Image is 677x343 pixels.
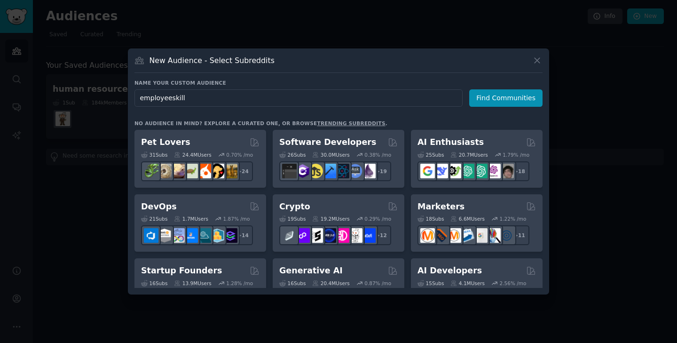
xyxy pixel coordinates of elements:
img: chatgpt_promptDesign [460,164,474,178]
div: 16 Sub s [279,280,306,287]
input: Pick a short name, like "Digital Marketers" or "Movie-Goers" [134,89,463,107]
img: googleads [473,228,488,243]
div: 19.2M Users [312,215,349,222]
img: DevOpsLinks [183,228,198,243]
div: 1.7M Users [174,215,208,222]
img: platformengineering [197,228,211,243]
h3: Name your custom audience [134,80,543,86]
img: ethfinance [282,228,297,243]
img: content_marketing [420,228,435,243]
div: + 12 [371,225,391,245]
div: No audience in mind? Explore a curated one, or browse . [134,120,387,127]
div: 26 Sub s [279,152,306,158]
div: + 24 [233,161,253,181]
h2: Generative AI [279,265,343,277]
img: AWS_Certified_Experts [157,228,172,243]
div: 25 Sub s [417,152,444,158]
div: + 11 [510,225,529,245]
img: ballpython [157,164,172,178]
img: ArtificalIntelligence [499,164,514,178]
div: 18 Sub s [417,215,444,222]
h2: AI Enthusiasts [417,136,484,148]
div: + 14 [233,225,253,245]
img: cockatiel [197,164,211,178]
img: azuredevops [144,228,158,243]
img: MarketingResearch [486,228,501,243]
div: 1.28 % /mo [226,280,253,287]
img: defi_ [361,228,376,243]
img: PlatformEngineers [223,228,237,243]
img: DeepSeek [433,164,448,178]
img: 0xPolygon [295,228,310,243]
img: chatgpt_prompts_ [473,164,488,178]
div: 15 Sub s [417,280,444,287]
div: 0.29 % /mo [364,215,391,222]
div: 0.87 % /mo [364,280,391,287]
div: 0.70 % /mo [226,152,253,158]
div: 31 Sub s [141,152,167,158]
img: AskMarketing [447,228,461,243]
img: csharp [295,164,310,178]
div: 24.4M Users [174,152,211,158]
div: 20.4M Users [312,280,349,287]
img: GoogleGeminiAI [420,164,435,178]
a: trending subreddits [317,120,385,126]
div: 4.1M Users [450,280,485,287]
img: AskComputerScience [348,164,362,178]
img: OnlineMarketing [499,228,514,243]
img: dogbreed [223,164,237,178]
img: Emailmarketing [460,228,474,243]
img: iOSProgramming [322,164,336,178]
img: leopardgeckos [170,164,185,178]
img: elixir [361,164,376,178]
h2: Marketers [417,201,464,213]
button: Find Communities [469,89,543,107]
div: 20.7M Users [450,152,488,158]
div: 2.56 % /mo [500,280,527,287]
div: 19 Sub s [279,215,306,222]
img: Docker_DevOps [170,228,185,243]
div: 30.0M Users [312,152,349,158]
img: AItoolsCatalog [447,164,461,178]
img: defiblockchain [335,228,349,243]
div: 21 Sub s [141,215,167,222]
img: PetAdvice [210,164,224,178]
img: reactnative [335,164,349,178]
img: OpenAIDev [486,164,501,178]
h2: AI Developers [417,265,482,277]
img: learnjavascript [308,164,323,178]
img: ethstaker [308,228,323,243]
div: 1.87 % /mo [223,215,250,222]
div: 1.79 % /mo [503,152,529,158]
h2: Pet Lovers [141,136,190,148]
img: aws_cdk [210,228,224,243]
div: 0.38 % /mo [364,152,391,158]
img: software [282,164,297,178]
h3: New Audience - Select Subreddits [150,56,275,65]
div: + 18 [510,161,529,181]
img: turtle [183,164,198,178]
h2: Software Developers [279,136,376,148]
div: 16 Sub s [141,280,167,287]
img: bigseo [433,228,448,243]
h2: Startup Founders [141,265,222,277]
img: web3 [322,228,336,243]
div: 6.6M Users [450,215,485,222]
h2: DevOps [141,201,177,213]
div: + 19 [371,161,391,181]
h2: Crypto [279,201,310,213]
img: herpetology [144,164,158,178]
div: 13.9M Users [174,280,211,287]
img: CryptoNews [348,228,362,243]
div: 1.22 % /mo [500,215,527,222]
